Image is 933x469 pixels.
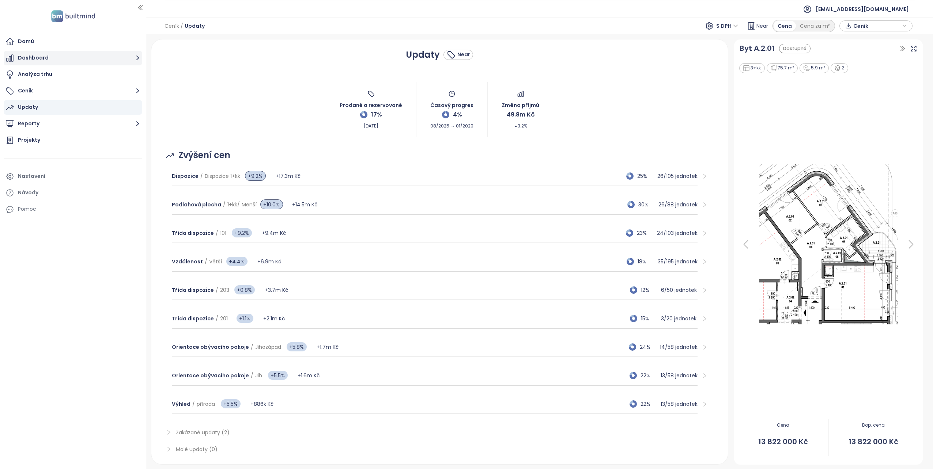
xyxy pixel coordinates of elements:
span: / [237,201,240,208]
p: 13 / 58 jednotek [661,371,698,380]
span: 201 [220,315,228,322]
span: / [200,172,203,180]
span: / [181,19,183,33]
p: 26 / 105 jednotek [657,172,698,180]
span: +1.7m Kč [317,343,339,351]
span: 13 822 000 Kč [739,436,828,447]
span: right [702,344,707,350]
span: right [702,174,707,179]
span: 3.2% [514,119,527,130]
span: +14.5m Kč [292,201,317,208]
div: Nastavení [18,172,45,181]
span: +0.8% [234,285,255,294]
h1: Updaty [406,48,440,61]
div: 2 [831,63,849,73]
span: right [702,259,707,264]
span: / [216,229,218,237]
span: 25% [637,172,653,180]
span: / [223,201,226,208]
span: +9.4m Kč [262,229,286,237]
span: Dispozice 1+kk [205,172,240,180]
span: příroda [197,400,215,408]
p: 6 / 50 jednotek [661,286,698,294]
span: Třída dispozice [172,286,214,294]
span: Větší [209,258,222,265]
span: Jih [255,372,262,379]
span: +9.2% [232,228,252,237]
div: Dostupné [779,44,811,54]
a: Byt A.2.01 [740,43,775,54]
span: 49.8m Kč [507,110,535,119]
a: Domů [4,34,142,49]
span: / [216,286,218,294]
span: Podlahová plocha [172,201,221,208]
a: Návody [4,186,142,200]
p: 26 / 88 jednotek [658,201,698,209]
span: Updaty [185,19,205,33]
a: Nastavení [4,169,142,184]
span: +2.1m Kč [263,315,285,322]
div: 75.7 m² [767,63,798,73]
span: Výhled [172,400,190,408]
span: +5.5% [221,399,241,408]
p: 24 / 103 jednotek [657,229,698,237]
span: / [192,400,195,408]
span: +10.0% [260,199,283,209]
div: button [843,20,909,31]
span: Vzdálenost [172,258,203,265]
span: Jihozápad [255,343,281,351]
span: 13 822 000 Kč [828,436,918,447]
span: Dispozice [172,172,199,180]
span: caret-up [514,125,518,128]
img: logo [49,9,97,24]
span: Orientace obývacího pokoje [172,343,249,351]
span: 4% [453,110,462,119]
span: +886k Kč [250,400,273,408]
span: +4.4% [226,257,248,266]
span: Ceník [853,20,900,31]
div: Pomoc [18,205,36,214]
button: Reporty [4,117,142,131]
div: Cena za m² [796,21,834,31]
span: right [166,446,171,452]
p: 3 / 20 jednotek [661,314,698,323]
span: Cena [739,422,828,429]
span: Malé updaty (0) [176,446,218,453]
span: 203 [220,286,229,294]
span: 101 [220,229,226,237]
span: / [251,343,253,351]
div: 3+kk [739,63,765,73]
p: 14 / 58 jednotek [660,343,698,351]
div: Analýza trhu [18,70,52,79]
span: Ceník [165,19,179,33]
span: right [702,401,707,407]
span: right [702,230,707,236]
span: +5.8% [287,342,307,351]
span: 30% [638,201,654,209]
p: 13 / 58 jednotek [661,400,698,408]
div: Pomoc [4,202,142,217]
span: right [702,373,707,378]
span: right [702,287,707,293]
span: Orientace obývacího pokoje [172,372,249,379]
p: 35 / 195 jednotek [658,258,698,266]
span: / [216,315,218,322]
span: Near [756,19,768,33]
span: S DPH [716,20,738,31]
span: Zvýšení cen [178,148,230,162]
div: Updaty [18,103,38,112]
span: +6.9m Kč [257,258,281,265]
div: Near [457,51,470,58]
span: 23% [637,229,653,237]
span: +3.7m Kč [265,286,288,294]
span: +1.6m Kč [298,372,320,379]
span: Změna příjmů [502,98,539,109]
div: Domů [18,37,34,46]
button: Ceník [4,84,142,98]
div: 5.9 m² [800,63,829,73]
span: Dop. cena [828,422,918,429]
span: Menší [242,201,257,208]
a: Analýza trhu [4,67,142,82]
span: 24% [640,343,656,351]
